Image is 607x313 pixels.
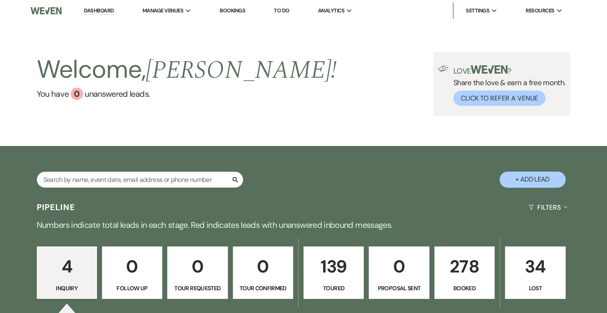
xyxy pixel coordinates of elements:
[453,91,545,106] button: Click to Refer a Venue
[142,7,183,15] span: Manage Venues
[466,7,489,15] span: Settings
[438,65,448,72] img: loud-speaker-illustration.svg
[453,65,566,75] p: Love ?
[146,51,337,89] span: [PERSON_NAME] !
[173,253,222,280] p: 0
[510,253,560,280] p: 34
[303,246,364,299] a: 139Toured
[434,246,495,299] a: 278Booked
[167,246,228,299] a: 0Tour Requested
[369,246,429,299] a: 0Proposal Sent
[6,218,601,232] p: Numbers indicate total leads in each stage. Red indicates leads with unanswered inbound messages.
[309,284,358,293] p: Toured
[37,172,243,188] input: Search by name, event date, email address or phone number
[42,253,92,280] p: 4
[71,88,83,100] div: 0
[173,284,222,293] p: Tour Requested
[525,196,570,218] button: Filters
[233,246,293,299] a: 0Tour Confirmed
[84,7,114,15] a: Dashboard
[471,65,507,74] img: weven-logo-green.svg
[107,284,157,293] p: Follow Up
[37,246,97,299] a: 4Inquiry
[440,284,489,293] p: Booked
[238,253,288,280] p: 0
[448,65,566,106] div: Share the love & earn a free month.
[318,7,344,15] span: Analytics
[102,246,162,299] a: 0Follow Up
[220,7,245,14] a: Bookings
[374,253,424,280] p: 0
[31,2,62,19] img: Weven Logo
[500,172,566,188] button: + Add Lead
[42,284,92,293] p: Inquiry
[526,7,554,15] span: Resources
[309,253,358,280] p: 139
[374,284,424,293] p: Proposal Sent
[37,52,337,88] h2: Welcome,
[238,284,288,293] p: Tour Confirmed
[510,284,560,293] p: Lost
[107,253,157,280] p: 0
[37,88,337,100] a: You have 0 unanswered leads.
[37,201,76,213] h3: Pipeline
[274,7,289,14] a: To Do
[505,246,565,299] a: 34Lost
[440,253,489,280] p: 278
